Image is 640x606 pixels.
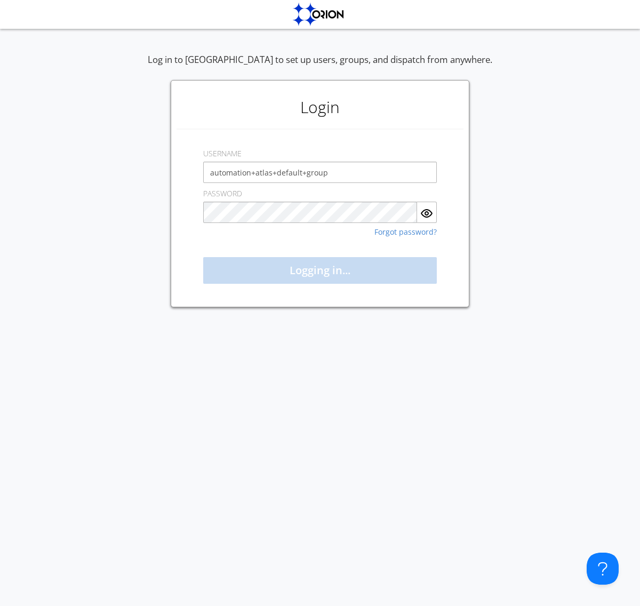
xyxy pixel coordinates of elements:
input: Password [203,202,417,223]
img: eye.svg [420,207,433,220]
button: Show Password [417,202,437,223]
iframe: Toggle Customer Support [587,553,619,585]
div: Log in to [GEOGRAPHIC_DATA] to set up users, groups, and dispatch from anywhere. [148,53,492,80]
h1: Login [177,86,463,129]
button: Logging in... [203,257,437,284]
label: PASSWORD [203,188,242,199]
a: Forgot password? [374,228,437,236]
label: USERNAME [203,148,242,159]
